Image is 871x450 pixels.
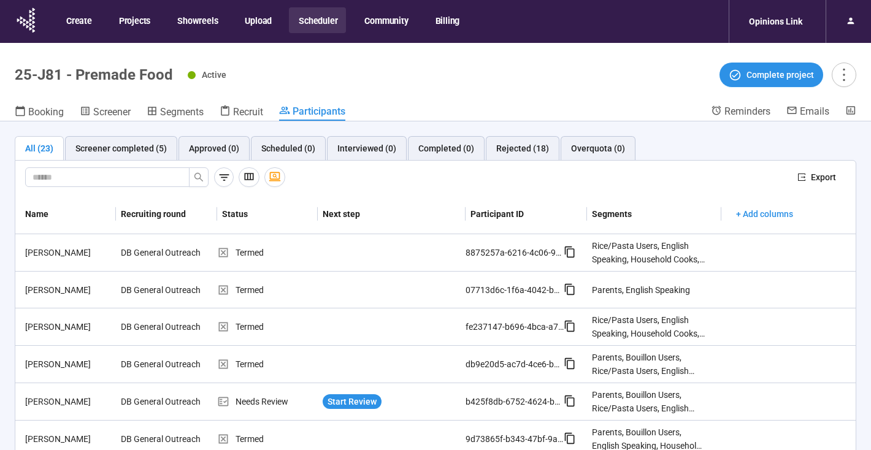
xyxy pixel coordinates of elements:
[466,320,564,334] div: fe237147-b696-4bca-a7cf-1389c6603fd1
[800,105,829,117] span: Emails
[189,142,239,155] div: Approved (0)
[466,432,564,446] div: 9d73865f-b343-47bf-9ad4-7aab4d0167bd
[25,142,53,155] div: All (23)
[116,390,208,413] div: DB General Outreach
[20,246,116,259] div: [PERSON_NAME]
[466,357,564,371] div: db9e20d5-ac7d-4ce6-b011-9df1a2b3fc0f
[318,194,466,234] th: Next step
[466,283,564,297] div: 07713d6c-1f6a-4042-b200-72c53d73c219
[20,432,116,446] div: [PERSON_NAME]
[279,105,345,121] a: Participants
[786,105,829,120] a: Emails
[235,7,280,33] button: Upload
[466,395,564,408] div: b425f8db-6752-4624-bc00-961e4739892d
[116,353,208,376] div: DB General Outreach
[56,7,101,33] button: Create
[80,105,131,121] a: Screener
[75,142,167,155] div: Screener completed (5)
[328,395,377,408] span: Start Review
[93,106,131,118] span: Screener
[28,106,64,118] span: Booking
[466,246,564,259] div: 8875257a-6216-4c06-940a-d6ff0227c01f
[289,7,346,33] button: Scheduler
[293,105,345,117] span: Participants
[20,320,116,334] div: [PERSON_NAME]
[217,357,318,371] div: Termed
[736,207,793,221] span: + Add columns
[592,239,705,266] div: Rice/Pasta Users, English Speaking, Household Cooks, Cooking (How Often), Non-Restrictive Diet
[797,173,806,181] span: export
[217,194,318,234] th: Status
[719,63,823,87] button: Complete project
[20,357,116,371] div: [PERSON_NAME]
[418,142,474,155] div: Completed (0)
[711,105,770,120] a: Reminders
[742,10,810,33] div: Opinions Link
[109,7,159,33] button: Projects
[15,66,173,83] h1: 25-J81 - Premade Food
[355,7,416,33] button: Community
[20,283,116,297] div: [PERSON_NAME]
[217,320,318,334] div: Termed
[217,246,318,259] div: Termed
[217,283,318,297] div: Termed
[811,170,836,184] span: Export
[15,105,64,121] a: Booking
[167,7,226,33] button: Showreels
[592,283,690,297] div: Parents, English Speaking
[20,395,116,408] div: [PERSON_NAME]
[116,241,208,264] div: DB General Outreach
[189,167,209,187] button: search
[337,142,396,155] div: Interviewed (0)
[587,194,721,234] th: Segments
[220,105,263,121] a: Recruit
[15,194,116,234] th: Name
[147,105,204,121] a: Segments
[261,142,315,155] div: Scheduled (0)
[592,351,705,378] div: Parents, Bouillon Users, Rice/Pasta Users, English Speaking, Household Cooks, Cooking (How Often)
[832,63,856,87] button: more
[217,432,318,446] div: Termed
[160,106,204,118] span: Segments
[116,194,217,234] th: Recruiting round
[496,142,549,155] div: Rejected (18)
[233,106,263,118] span: Recruit
[194,172,204,182] span: search
[592,388,705,415] div: Parents, Bouillon Users, Rice/Pasta Users, English Speaking, Household Cooks, Cooking (How Often)...
[217,395,318,408] div: Needs Review
[116,315,208,338] div: DB General Outreach
[746,68,814,82] span: Complete project
[724,105,770,117] span: Reminders
[835,66,852,83] span: more
[592,313,705,340] div: Rice/Pasta Users, English Speaking, Household Cooks, Cooking (How Often)
[116,278,208,302] div: DB General Outreach
[323,394,382,409] button: Start Review
[571,142,625,155] div: Overquota (0)
[202,70,226,80] span: Active
[788,167,846,187] button: exportExport
[466,194,586,234] th: Participant ID
[426,7,469,33] button: Billing
[726,204,803,224] button: + Add columns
